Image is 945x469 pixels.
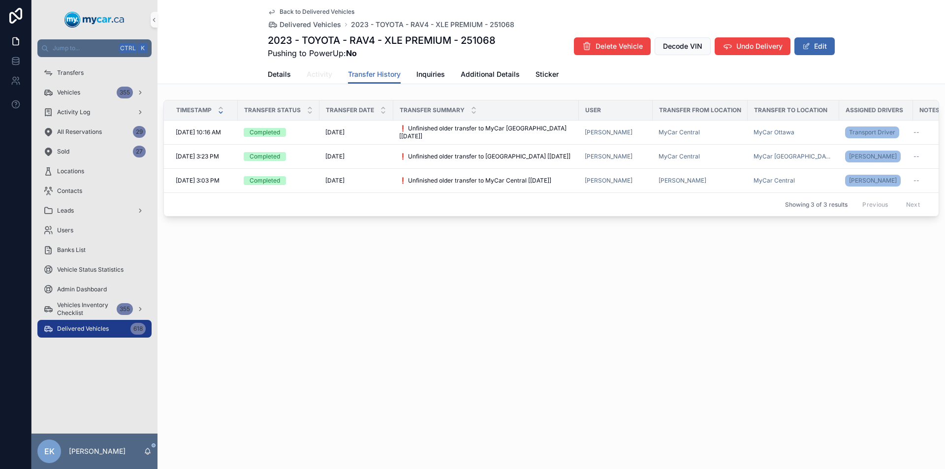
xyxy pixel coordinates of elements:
[399,153,570,160] span: ❗ Unfinished older transfer to [GEOGRAPHIC_DATA] [[DATE]]
[754,177,795,185] a: MyCar Central
[399,153,573,160] a: ❗ Unfinished older transfer to [GEOGRAPHIC_DATA] [[DATE]]
[133,146,146,157] div: 27
[596,41,643,51] span: Delete Vehicle
[69,446,126,456] p: [PERSON_NAME]
[416,65,445,85] a: Inquiries
[268,47,496,59] span: Pushing to PowerUp:
[268,65,291,85] a: Details
[307,69,332,79] span: Activity
[346,48,357,58] strong: No
[845,125,907,140] a: Transport Driver
[585,153,632,160] a: [PERSON_NAME]
[57,325,109,333] span: Delivered Vehicles
[37,320,152,338] a: Delivered Vehicles618
[176,153,232,160] a: [DATE] 3:23 PM
[585,153,647,160] a: [PERSON_NAME]
[845,126,899,138] a: Transport Driver
[399,125,573,140] a: ❗ Unfinished older transfer to MyCar [GEOGRAPHIC_DATA] [[DATE]]
[268,69,291,79] span: Details
[244,106,301,114] span: Transfer Status
[325,153,387,160] a: [DATE]
[849,153,897,160] span: [PERSON_NAME]
[416,69,445,79] span: Inquiries
[325,177,345,185] span: [DATE]
[461,65,520,85] a: Additional Details
[585,177,632,185] span: [PERSON_NAME]
[57,285,107,293] span: Admin Dashboard
[754,128,833,136] a: MyCar Ottawa
[585,106,601,114] span: User
[585,128,632,136] a: [PERSON_NAME]
[176,177,232,185] a: [DATE] 3:03 PM
[849,128,895,136] span: Transport Driver
[37,84,152,101] a: Vehicles355
[659,106,741,114] span: Transfer From Location
[351,20,514,30] a: 2023 - TOYOTA - RAV4 - XLE PREMIUM - 251068
[37,300,152,318] a: Vehicles Inventory Checklist355
[659,177,706,185] a: [PERSON_NAME]
[325,128,387,136] a: [DATE]
[399,177,551,185] span: ❗ Unfinished older transfer to MyCar Central [[DATE]]
[37,39,152,57] button: Jump to...CtrlK
[307,65,332,85] a: Activity
[348,65,401,84] a: Transfer History
[44,445,55,457] span: EK
[57,246,86,254] span: Banks List
[846,106,903,114] span: Assigned Drivers
[37,182,152,200] a: Contacts
[117,303,133,315] div: 355
[535,69,559,79] span: Sticker
[659,153,700,160] span: MyCar Central
[794,37,835,55] button: Edit
[37,202,152,219] a: Leads
[37,221,152,239] a: Users
[461,69,520,79] span: Additional Details
[535,65,559,85] a: Sticker
[57,108,90,116] span: Activity Log
[57,167,84,175] span: Locations
[399,177,573,185] a: ❗ Unfinished older transfer to MyCar Central [[DATE]]
[849,177,897,185] span: [PERSON_NAME]
[754,177,833,185] a: MyCar Central
[754,153,833,160] span: MyCar [GEOGRAPHIC_DATA]
[325,177,387,185] a: [DATE]
[280,8,354,16] span: Back to Delivered Vehicles
[913,177,919,185] span: --
[37,162,152,180] a: Locations
[176,128,221,136] span: [DATE] 10:16 AM
[736,41,783,51] span: Undo Delivery
[176,128,232,136] a: [DATE] 10:16 AM
[37,64,152,82] a: Transfers
[117,87,133,98] div: 355
[250,128,280,137] div: Completed
[176,177,220,185] span: [DATE] 3:03 PM
[176,106,212,114] span: Timestamp
[659,128,700,136] a: MyCar Central
[845,151,901,162] a: [PERSON_NAME]
[845,149,907,164] a: [PERSON_NAME]
[280,20,341,30] span: Delivered Vehicles
[268,20,341,30] a: Delivered Vehicles
[574,37,651,55] button: Delete Vehicle
[400,106,465,114] span: Transfer Summary
[268,33,496,47] h1: 2023 - TOYOTA - RAV4 - XLE PREMIUM - 251068
[913,153,919,160] span: --
[250,152,280,161] div: Completed
[57,89,80,96] span: Vehicles
[37,103,152,121] a: Activity Log
[659,153,742,160] a: MyCar Central
[57,148,69,156] span: Sold
[845,173,907,188] a: [PERSON_NAME]
[57,128,102,136] span: All Reservations
[37,143,152,160] a: Sold27
[785,201,848,209] span: Showing 3 of 3 results
[326,106,374,114] span: Transfer Date
[119,43,137,53] span: Ctrl
[176,153,219,160] span: [DATE] 3:23 PM
[244,176,314,185] a: Completed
